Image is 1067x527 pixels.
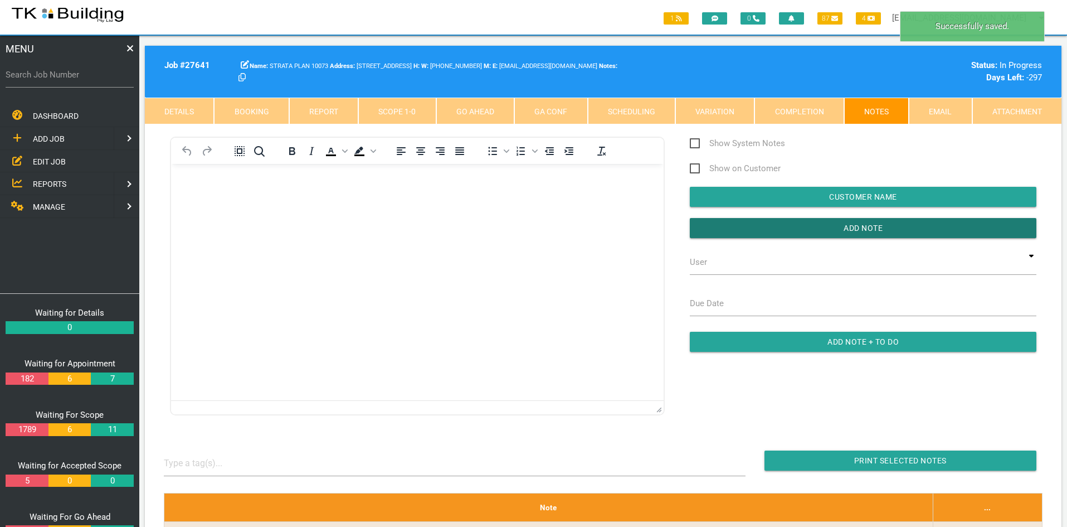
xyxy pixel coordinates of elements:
button: Justify [450,143,469,159]
b: Name: [250,62,268,70]
a: Go Ahead [436,98,514,124]
a: Scheduling [588,98,675,124]
button: Decrease indent [540,143,559,159]
b: Job # 27641 [164,60,210,70]
span: MENU [6,41,34,56]
button: Undo [178,143,197,159]
a: Waiting for Accepted Scope [18,461,121,471]
a: Details [145,98,214,124]
span: 1 [664,12,689,25]
div: Background color Black [350,143,378,159]
button: Increase indent [559,143,578,159]
a: GA Conf [514,98,587,124]
a: 11 [91,423,133,436]
span: MANAGE [33,202,65,211]
a: 1789 [6,423,48,436]
button: Redo [197,143,216,159]
div: Numbered list [511,143,539,159]
label: Due Date [690,297,724,310]
button: Select all [230,143,249,159]
span: DASHBOARD [33,112,79,120]
div: In Progress -297 [832,59,1042,84]
b: Days Left: [986,72,1024,83]
a: Variation [675,98,754,124]
a: Notes [844,98,909,124]
iframe: Rich Text Area [171,164,664,400]
span: 4 [856,12,881,25]
b: Notes: [599,62,617,70]
a: 6 [48,373,91,385]
b: E: [493,62,498,70]
a: Waiting for Details [35,308,104,318]
button: Italic [302,143,321,159]
div: Bullet list [483,143,511,159]
span: Home Phone [413,62,421,70]
b: M: [484,62,491,70]
button: Bold [282,143,301,159]
th: ... [933,493,1042,521]
span: 87 [817,12,842,25]
div: Text color Black [321,143,349,159]
span: Show System Notes [690,137,785,151]
button: Find and replace [250,143,269,159]
a: Booking [214,98,289,124]
a: Waiting For Go Ahead [30,512,110,522]
button: Align left [392,143,411,159]
input: Customer Name [690,187,1036,207]
span: [PHONE_NUMBER] [421,62,482,70]
a: 0 [91,475,133,487]
input: Add Note [690,218,1036,238]
b: W: [421,62,428,70]
a: Email [909,98,972,124]
th: Note [164,493,933,521]
a: Waiting for Appointment [25,359,115,369]
a: Scope 1-0 [358,98,436,124]
span: [STREET_ADDRESS] [330,62,412,70]
span: REPORTS [33,180,66,188]
a: 0 [48,475,91,487]
a: Click here copy customer information. [238,72,246,83]
a: Completion [754,98,844,124]
img: s3file [11,6,124,23]
input: Print Selected Notes [764,451,1036,471]
div: Press the Up and Down arrow keys to resize the editor. [656,403,662,413]
span: EDIT JOB [33,157,66,166]
button: Align right [431,143,450,159]
div: Successfully saved. [900,11,1045,42]
b: H: [413,62,420,70]
input: Add Note + To Do [690,332,1036,352]
input: Type a tag(s)... [164,451,247,476]
a: 5 [6,475,48,487]
span: Show on Customer [690,162,781,176]
a: 0 [6,321,134,334]
label: Search Job Number [6,69,134,81]
span: [EMAIL_ADDRESS][DOMAIN_NAME] [493,62,597,70]
span: 0 [740,12,766,25]
button: Clear formatting [592,143,611,159]
a: 7 [91,373,133,385]
a: Waiting For Scope [36,410,104,420]
b: Address: [330,62,355,70]
button: Align center [411,143,430,159]
a: Report [289,98,358,124]
span: ADD JOB [33,134,65,143]
a: 6 [48,423,91,436]
a: 182 [6,373,48,385]
span: STRATA PLAN 10073 [250,62,328,70]
a: Attachment [972,98,1061,124]
b: Status: [971,60,997,70]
